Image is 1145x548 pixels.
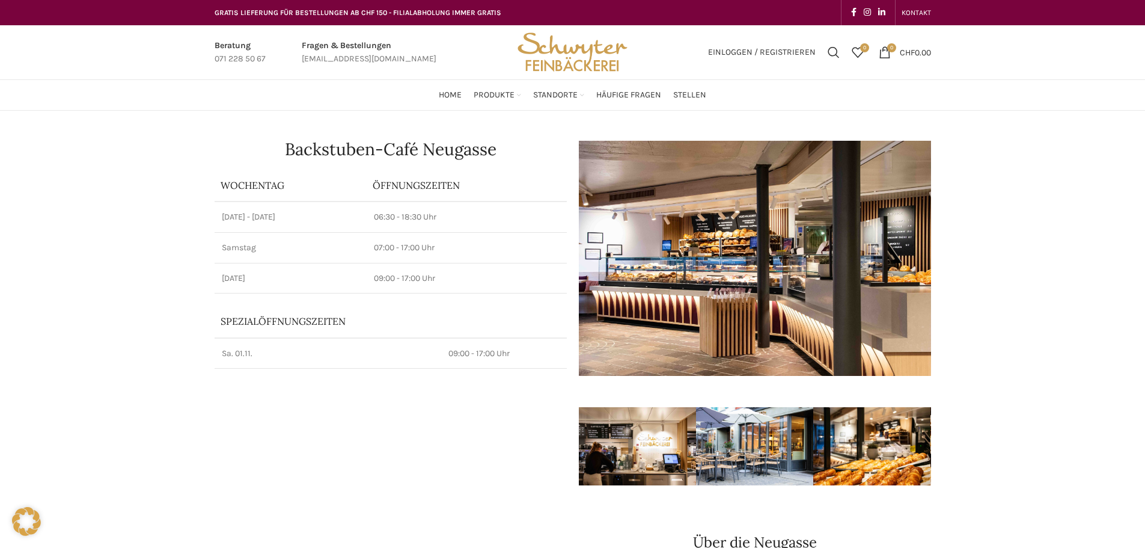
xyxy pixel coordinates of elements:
a: Site logo [513,46,631,57]
span: Häufige Fragen [596,90,661,101]
img: schwyter-10 [930,407,1048,485]
a: Home [439,83,462,107]
span: Home [439,90,462,101]
p: Samstag [222,242,360,254]
img: schwyter-61 [696,407,813,485]
a: Linkedin social link [875,4,889,21]
p: ÖFFNUNGSZEITEN [373,179,560,192]
a: Standorte [533,83,584,107]
a: Einloggen / Registrieren [702,40,822,64]
img: Bäckerei Schwyter [513,25,631,79]
p: 06:30 - 18:30 Uhr [374,211,559,223]
p: [DATE] [222,272,360,285]
p: 09:00 - 17:00 Uhr [448,348,560,360]
span: Standorte [533,90,578,101]
span: Produkte [474,90,514,101]
span: GRATIS LIEFERUNG FÜR BESTELLUNGEN AB CHF 150 - FILIALABHOLUNG IMMER GRATIS [215,8,501,17]
span: KONTAKT [902,8,931,17]
div: Main navigation [209,83,937,107]
p: Sa. 01.11. [222,348,434,360]
a: Produkte [474,83,521,107]
p: 09:00 - 17:00 Uhr [374,272,559,285]
h1: Backstuben-Café Neugasse [215,141,567,158]
img: schwyter-12 [813,407,930,485]
div: Secondary navigation [896,1,937,25]
a: Stellen [673,83,706,107]
a: 0 [846,40,870,64]
span: 0 [860,43,869,52]
a: Häufige Fragen [596,83,661,107]
div: Meine Wunschliste [846,40,870,64]
span: Einloggen / Registrieren [708,48,816,57]
a: Infobox link [215,39,266,66]
p: 07:00 - 17:00 Uhr [374,242,559,254]
a: Facebook social link [847,4,860,21]
img: schwyter-17 [579,407,696,485]
a: Suchen [822,40,846,64]
span: Stellen [673,90,706,101]
p: [DATE] - [DATE] [222,211,360,223]
span: CHF [900,47,915,57]
p: Wochentag [221,179,361,192]
a: Infobox link [302,39,436,66]
a: KONTAKT [902,1,931,25]
a: Instagram social link [860,4,875,21]
a: 0 CHF0.00 [873,40,937,64]
bdi: 0.00 [900,47,931,57]
span: 0 [887,43,896,52]
p: Spezialöffnungszeiten [221,315,435,328]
